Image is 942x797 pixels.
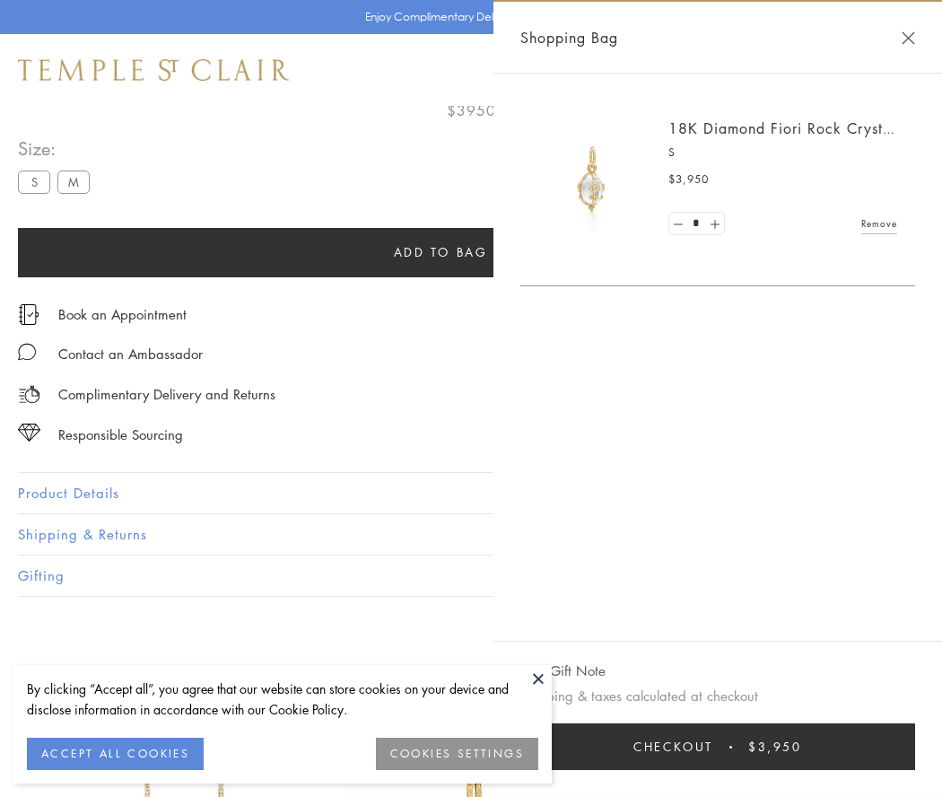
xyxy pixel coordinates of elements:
p: Shipping & taxes calculated at checkout [520,685,915,707]
button: Checkout $3,950 [520,723,915,770]
img: icon_appointment.svg [18,304,39,325]
img: Temple St. Clair [18,59,289,81]
div: By clicking “Accept all”, you agree that our website can store cookies on your device and disclos... [27,679,538,720]
div: Contact an Ambassador [58,343,203,365]
span: Checkout [633,737,713,757]
span: Size: [18,134,97,163]
img: icon_sourcing.svg [18,424,40,442]
a: Book an Appointment [58,304,187,324]
span: $3950 [447,99,496,122]
label: S [18,171,50,193]
span: Shopping Bag [520,26,618,49]
p: Complimentary Delivery and Returns [58,383,275,406]
span: $3,950 [748,737,802,757]
a: Remove [861,214,897,233]
a: Set quantity to 0 [669,213,687,235]
label: M [57,171,90,193]
button: ACCEPT ALL COOKIES [27,738,204,770]
img: MessageIcon-01_2.svg [18,343,36,361]
p: S [668,144,897,162]
a: Set quantity to 2 [705,213,723,235]
div: Responsible Sourcing [58,424,183,446]
h3: You May Also Like [45,661,897,689]
button: Add Gift Note [520,660,606,682]
img: icon_delivery.svg [18,383,40,406]
button: Close Shopping Bag [902,31,915,45]
button: COOKIES SETTINGS [376,738,538,770]
button: Product Details [18,473,924,513]
span: $3,950 [668,171,709,188]
button: Add to bag [18,228,863,277]
p: Enjoy Complimentary Delivery & Returns [365,8,569,26]
button: Gifting [18,556,924,596]
img: P51889-E11FIORI [538,126,646,233]
button: Shipping & Returns [18,514,924,555]
span: Add to bag [394,242,488,262]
